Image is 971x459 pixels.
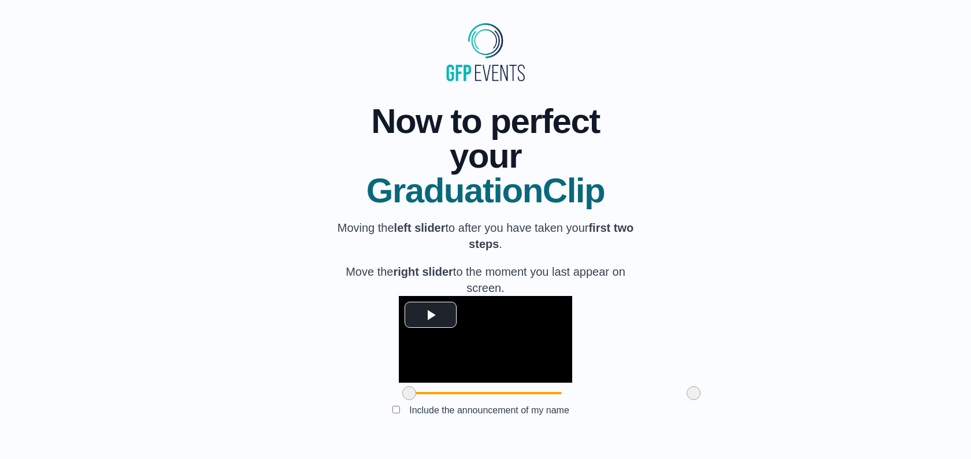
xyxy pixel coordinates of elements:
[399,296,572,383] div: Video Player
[394,221,446,234] b: left slider
[405,302,457,328] button: Play Video
[442,18,529,86] img: MyGraduationClip
[333,173,638,208] span: GraduationClip
[333,220,638,252] p: Moving the to after you have taken your .
[400,401,579,420] label: Include the announcement of my name
[333,104,638,173] span: Now to perfect your
[393,265,453,278] b: right slider
[333,264,638,296] p: Move the to the moment you last appear on screen.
